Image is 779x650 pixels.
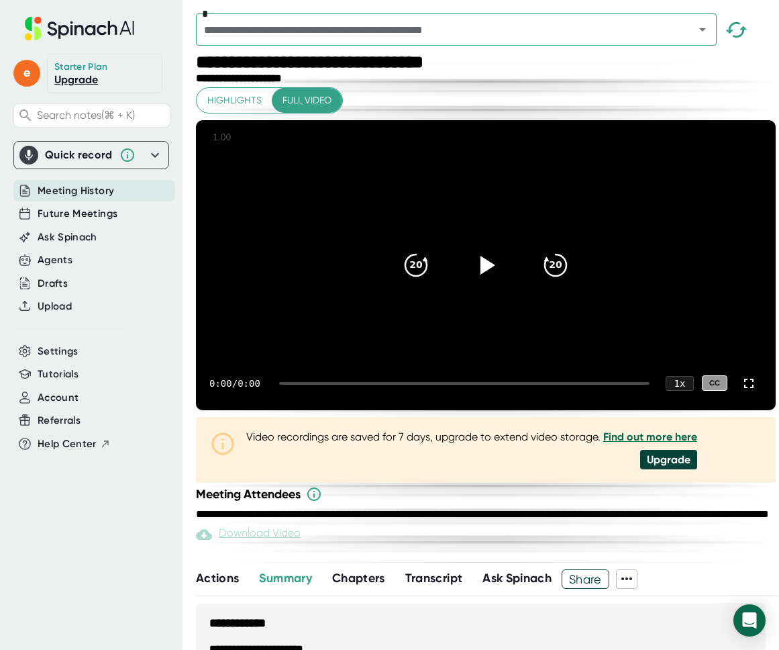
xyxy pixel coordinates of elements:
[38,344,79,359] button: Settings
[38,390,79,406] button: Account
[38,436,97,452] span: Help Center
[196,486,779,502] div: Meeting Attendees
[640,450,697,469] div: Upgrade
[54,73,98,86] a: Upgrade
[405,571,463,586] span: Transcript
[332,571,385,586] span: Chapters
[693,20,712,39] button: Open
[196,571,239,586] span: Actions
[272,88,342,113] button: Full video
[38,367,79,382] button: Tutorials
[562,569,609,589] button: Share
[246,430,697,443] div: Video recordings are saved for 7 days, upgrade to extend video storage.
[38,206,117,222] button: Future Meetings
[259,571,311,586] span: Summary
[405,569,463,588] button: Transcript
[38,252,72,268] button: Agents
[282,92,331,109] span: Full video
[733,604,766,637] div: Open Intercom Messenger
[207,92,262,109] span: Highlights
[259,569,311,588] button: Summary
[196,569,239,588] button: Actions
[332,569,385,588] button: Chapters
[197,88,272,113] button: Highlights
[562,567,609,591] span: Share
[54,61,108,73] div: Starter Plan
[38,183,114,199] button: Meeting History
[38,413,81,428] button: Referrals
[38,276,68,291] button: Drafts
[37,109,135,122] span: Search notes (⌘ + K)
[45,148,113,162] div: Quick record
[38,436,111,452] button: Help Center
[196,526,301,543] div: Paid feature
[482,569,552,588] button: Ask Spinach
[19,142,163,169] div: Quick record
[38,230,97,245] button: Ask Spinach
[603,430,697,443] a: Find out more here
[702,375,727,391] div: CC
[209,378,263,389] div: 0:00 / 0:00
[666,376,694,391] div: 1 x
[482,571,552,586] span: Ask Spinach
[38,299,72,314] button: Upload
[13,60,40,87] span: e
